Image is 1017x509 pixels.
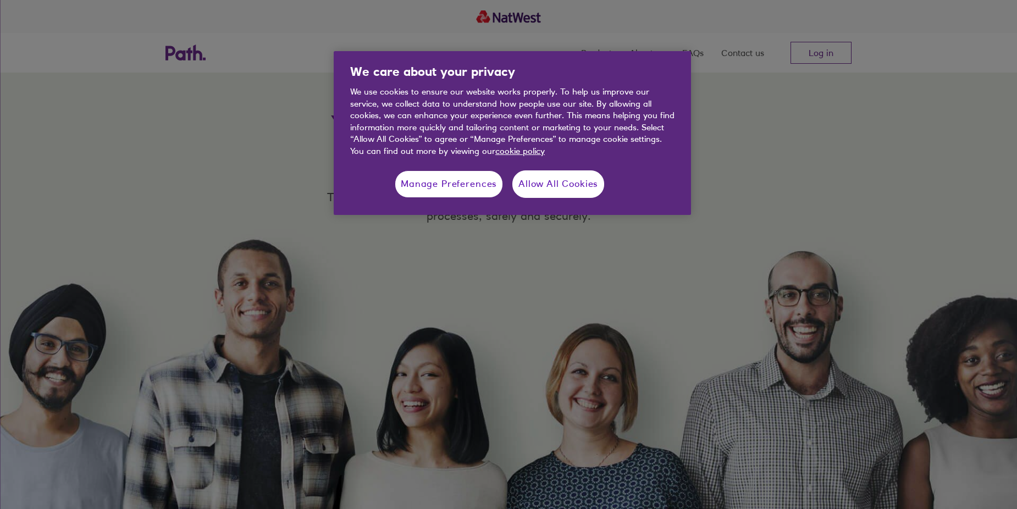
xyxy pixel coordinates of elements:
[495,146,545,156] a: More information about your privacy, opens in a new tab
[512,170,604,198] button: Allow All Cookies
[395,170,503,198] button: Manage Preferences
[334,51,691,215] div: We care about your privacy
[334,51,691,215] div: Cookie banner
[350,86,675,157] div: We use cookies to ensure our website works properly. To help us improve our service, we collect d...
[334,63,658,86] h2: We care about your privacy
